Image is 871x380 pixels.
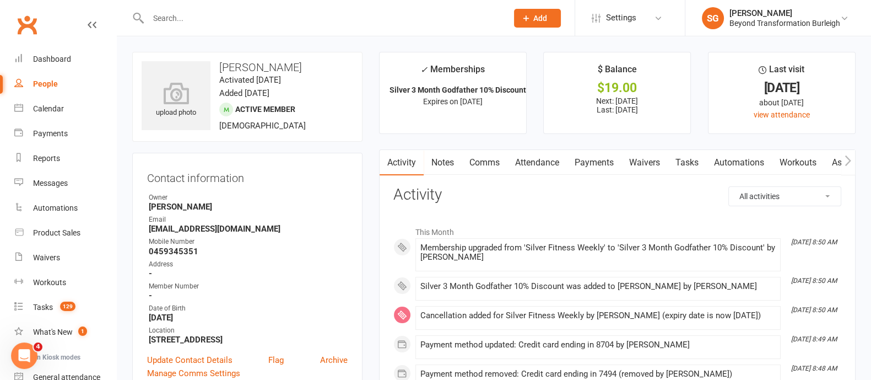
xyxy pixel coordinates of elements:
[14,146,116,171] a: Reports
[598,62,637,82] div: $ Balance
[621,150,668,175] a: Waivers
[393,221,841,238] li: This Month
[33,104,64,113] div: Calendar
[14,171,116,196] a: Messages
[14,245,116,270] a: Waivers
[729,18,840,28] div: Beyond Transformation Burleigh
[149,202,348,212] strong: [PERSON_NAME]
[14,221,116,245] a: Product Sales
[142,61,353,73] h3: [PERSON_NAME]
[507,150,567,175] a: Attendance
[149,269,348,279] strong: -
[149,237,348,247] div: Mobile Number
[754,110,810,119] a: view attendance
[149,291,348,301] strong: -
[34,342,42,351] span: 4
[235,105,295,114] span: Active member
[149,335,348,345] strong: [STREET_ADDRESS]
[33,328,73,336] div: What's New
[149,303,348,314] div: Date of Birth
[791,277,837,285] i: [DATE] 8:50 AM
[149,192,348,203] div: Owner
[14,270,116,295] a: Workouts
[729,8,840,18] div: [PERSON_NAME]
[33,228,80,237] div: Product Sales
[149,325,348,336] div: Location
[14,72,116,97] a: People
[420,311,776,320] div: Cancellation added for Silver Fitness Weekly by [PERSON_NAME] (expiry date is now [DATE])
[33,303,53,312] div: Tasks
[14,97,116,121] a: Calendar
[791,238,837,246] i: [DATE] 8:50 AM
[14,295,116,320] a: Tasks 129
[718,82,845,94] div: [DATE]
[33,278,66,287] div: Workouts
[14,47,116,72] a: Dashboard
[219,88,269,98] time: Added [DATE]
[149,224,348,234] strong: [EMAIL_ADDRESS][DOMAIN_NAME]
[420,282,776,291] div: Silver 3 Month Godfather 10% Discount was added to [PERSON_NAME] by [PERSON_NAME]
[420,65,428,75] i: ✓
[759,62,804,82] div: Last visit
[772,150,824,175] a: Workouts
[420,62,485,83] div: Memberships
[389,85,526,94] strong: Silver 3 Month Godfather 10% Discount
[706,150,772,175] a: Automations
[420,370,776,379] div: Payment method removed: Credit card ending in 7494 (removed by [PERSON_NAME])
[424,150,462,175] a: Notes
[420,243,776,262] div: Membership upgraded from 'Silver Fitness Weekly' to 'Silver 3 Month Godfather 10% Discount' by [P...
[60,302,75,311] span: 129
[33,179,68,188] div: Messages
[145,10,500,26] input: Search...
[14,121,116,146] a: Payments
[149,259,348,270] div: Address
[14,320,116,345] a: What's New1
[380,150,424,175] a: Activity
[702,7,724,29] div: SG
[320,354,348,367] a: Archive
[420,340,776,350] div: Payment method updated: Credit card ending in 8704 by [PERSON_NAME]
[149,215,348,225] div: Email
[514,9,561,28] button: Add
[268,354,284,367] a: Flag
[554,97,680,114] p: Next: [DATE] Last: [DATE]
[147,354,232,367] a: Update Contact Details
[33,253,60,262] div: Waivers
[149,281,348,292] div: Member Number
[33,154,60,163] div: Reports
[554,82,680,94] div: $19.00
[149,247,348,256] strong: 0459345351
[33,55,71,63] div: Dashboard
[147,168,348,184] h3: Contact information
[13,11,41,39] a: Clubworx
[11,342,37,369] iframe: Intercom live chat
[668,150,706,175] a: Tasks
[142,82,210,119] div: upload photo
[791,306,837,314] i: [DATE] 8:50 AM
[219,121,306,131] span: [DEMOGRAPHIC_DATA]
[219,75,281,85] time: Activated [DATE]
[33,204,78,212] div: Automations
[33,129,68,138] div: Payments
[606,6,636,30] span: Settings
[533,14,547,23] span: Add
[567,150,621,175] a: Payments
[462,150,507,175] a: Comms
[423,97,483,106] span: Expires on [DATE]
[791,365,837,372] i: [DATE] 8:48 AM
[14,196,116,221] a: Automations
[33,79,58,88] div: People
[78,327,87,336] span: 1
[718,97,845,109] div: about [DATE]
[147,367,240,380] a: Manage Comms Settings
[393,186,841,204] h3: Activity
[149,313,348,323] strong: [DATE]
[791,335,837,343] i: [DATE] 8:49 AM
